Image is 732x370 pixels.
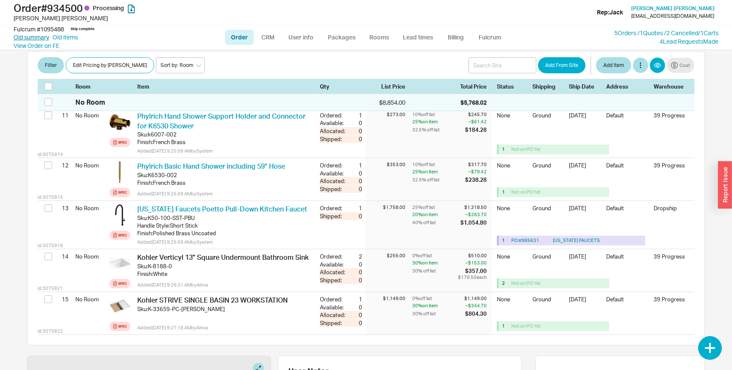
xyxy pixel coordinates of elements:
div: Allocated: [320,177,347,185]
div: Default [606,204,649,223]
div: $357.00 [458,267,487,275]
div: 0 [347,268,362,276]
div: 0 [354,303,362,311]
div: 1 [502,323,508,329]
div: $5,768.02 [460,98,487,107]
div: 1 [347,111,362,119]
div: $1,318.50 [460,204,487,211]
a: Spec [109,138,130,147]
div: Available: [320,303,347,311]
div: 14 [58,249,69,264]
div: 39 Progress [654,161,688,169]
div: 1 [347,295,362,303]
div: k6007-002 [148,131,177,138]
div: 11 [58,108,69,122]
div: Fulcrum # 1095488 [14,25,64,33]
span: id: 3075915 [38,194,63,200]
div: Added [DATE] 9:27:18 AM by Akiva [137,324,313,331]
div: $8,854.00 [366,98,405,107]
img: Category_Template_vy3tiw [109,253,130,274]
div: Finish : French Brass [137,138,313,146]
div: Added [DATE] 9:26:31 AM by Akiva [137,281,313,288]
div: None [497,111,527,132]
div: None [497,253,527,266]
div: Sku: [137,262,148,270]
div: 32.5 % off list [412,176,463,184]
div: 0 % off list [412,253,456,259]
div: 15 [58,292,69,306]
div: Not on PO Yet [511,323,549,329]
div: K-33659-PC-[PERSON_NAME] [148,305,225,313]
div: 1 [502,237,508,244]
div: 39 Progress [654,111,688,119]
div: 30 % off list [412,310,463,317]
div: Address [606,83,649,90]
div: Handle Style : Short Stick [137,222,313,229]
div: $1,149.00 [464,295,487,302]
img: K50-100-SST-MBLK_py3hoo [109,204,130,225]
a: Fulcrum [472,30,507,45]
div: Shipping [532,83,564,90]
div: $273.00 [366,111,405,118]
div: Available: [320,261,347,268]
div: $1,054.80 [460,219,487,226]
div: 25 % on item [412,168,463,175]
div: 2 [347,253,362,260]
a: CRM [255,30,280,45]
div: $804.30 [464,310,487,317]
div: Finish : Polished Brass Uncoated [137,229,313,237]
div: K50-100-SST-PBU [148,214,195,222]
div: Added [DATE] 9:25:59 AM by System [137,147,313,154]
div: Rep: Jack [597,8,623,17]
h1: Order # 934500 [14,2,326,14]
div: Shipped: [320,135,347,143]
div: Ship Date [569,83,601,90]
div: Dropship [654,204,688,212]
a: Rooms [363,30,395,45]
a: View Order on FE [14,42,59,49]
div: Spec [118,139,127,146]
span: Kohler Verticyl 13" Square Undermount Bathroom Sink [137,253,309,262]
div: 0 [347,135,362,143]
div: 2 [502,280,508,287]
div: Spec [118,232,127,239]
div: Spec [118,189,127,196]
div: Ordered: [320,253,347,260]
div: 0 [347,127,362,135]
a: Phylrich Basic Hand Shower including 59" Hose [137,162,285,170]
a: Old items [53,33,78,42]
span: [PERSON_NAME] [PERSON_NAME] [631,5,715,11]
span: id: 3075914 [38,151,63,158]
div: 20 % on item [412,211,459,218]
span: Filter [45,60,57,70]
div: 13 [58,201,69,215]
a: 5Orders /1Quotes /2 Cancelled [614,29,698,36]
div: $510.00 [458,253,487,259]
div: Room [75,83,106,90]
div: Sku: [137,171,148,179]
div: Ordered: [320,295,347,303]
div: Spec [118,323,127,330]
div: None [497,204,527,223]
div: 39 Progress [654,253,688,260]
span: id: 3075916 [38,242,63,249]
span: Edit Pricing by [PERSON_NAME] [73,60,147,70]
div: 10 % off list [412,111,463,118]
div: Added [DATE] 9:25:59 AM by System [137,190,313,197]
div: No Room [75,249,106,264]
a: Spec [109,322,130,331]
div: 25 % on item [412,118,463,125]
div: 0 % off list [412,295,463,302]
div: 30 % off list [412,267,456,275]
div: [DATE] [569,253,601,266]
div: [PERSON_NAME] [PERSON_NAME] [14,14,326,22]
a: Packages [322,30,361,45]
div: – $61.42 [465,118,487,125]
div: 1 [502,189,508,195]
a: Spec [109,188,130,197]
span: Kohler STRIVE SINGLE BASIN 23 WORKSTATION [137,296,288,304]
div: $317.70 [465,161,487,168]
div: No Room [75,201,106,215]
div: 0 [347,311,362,319]
button: Filter [38,57,64,73]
